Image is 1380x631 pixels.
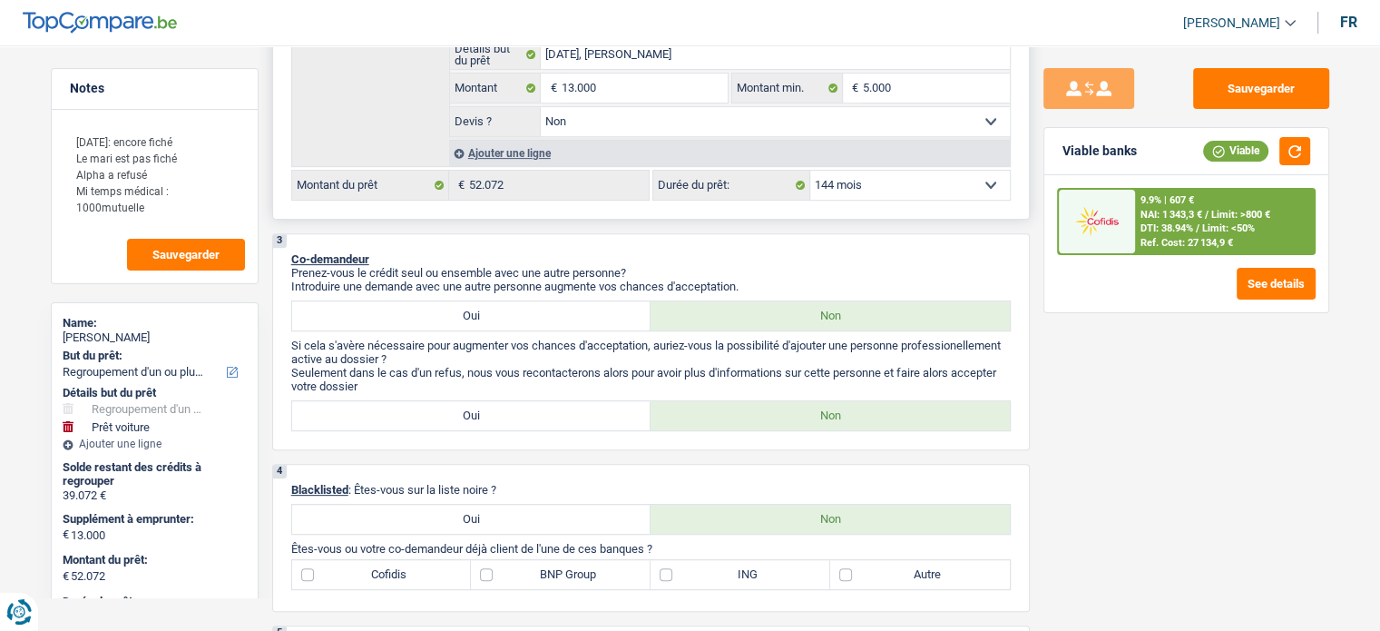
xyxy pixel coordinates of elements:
p: Si cela s'avère nécessaire pour augmenter vos chances d'acceptation, auriez-vous la possibilité d... [291,339,1011,366]
label: Devis ? [450,107,542,136]
p: Seulement dans le cas d'un refus, nous vous recontacterons alors pour avoir plus d'informations s... [291,366,1011,393]
div: Name: [63,316,247,330]
label: Oui [292,505,651,534]
div: Ajouter une ligne [63,438,247,450]
label: Autre [830,560,1010,589]
label: Supplément à emprunter: [63,512,243,527]
label: Oui [292,301,651,330]
p: Prenez-vous le crédit seul ou ensemble avec une autre personne? [291,266,1011,280]
span: Limit: >800 € [1211,209,1270,221]
label: Montant [450,74,542,103]
div: 4 [273,465,287,478]
label: Non [651,505,1010,534]
span: € [541,74,561,103]
label: Détails but du prêt [450,40,542,69]
button: Sauvegarder [1193,68,1329,109]
span: Sauvegarder [152,249,220,261]
label: ING [651,560,830,589]
span: DTI: 38.94% [1140,222,1193,234]
p: Introduire une demande avec une autre personne augmente vos chances d'acceptation. [291,280,1011,293]
span: [PERSON_NAME] [1183,15,1280,31]
label: Durée du prêt: [63,595,243,609]
label: Non [651,301,1010,330]
p: Êtes-vous ou votre co-demandeur déjà client de l'une de ces banques ? [291,542,1011,556]
div: Ajouter une ligne [449,140,1010,166]
button: Sauvegarder [127,239,245,271]
div: Viable [1203,141,1268,161]
div: 39.072 € [63,488,247,503]
span: € [843,74,863,103]
h5: Notes [70,81,240,96]
label: Cofidis [292,560,472,589]
label: Montant min. [732,74,843,103]
span: Co-demandeur [291,252,369,266]
div: 9.9% | 607 € [1140,194,1194,206]
a: [PERSON_NAME] [1169,8,1296,38]
label: But du prêt: [63,349,243,363]
span: € [63,527,69,542]
div: [PERSON_NAME] [63,330,247,345]
label: Durée du prêt: [653,171,810,200]
span: NAI: 1 343,3 € [1140,209,1202,221]
span: € [63,569,69,584]
img: Cofidis [1063,204,1130,238]
span: € [449,171,469,200]
label: Montant du prêt: [63,553,243,567]
div: Ref. Cost: 27 134,9 € [1140,237,1233,249]
div: Viable banks [1062,143,1137,159]
label: Montant du prêt [292,171,449,200]
span: Limit: <50% [1202,222,1255,234]
label: Non [651,401,1010,430]
button: See details [1237,268,1316,300]
div: fr [1340,14,1357,31]
label: BNP Group [471,560,651,589]
p: : Êtes-vous sur la liste noire ? [291,483,1011,497]
div: Solde restant des crédits à regrouper [63,460,247,488]
span: / [1196,222,1199,234]
div: Détails but du prêt [63,386,247,400]
span: Blacklisted [291,483,348,497]
label: Oui [292,401,651,430]
span: / [1205,209,1209,221]
div: 3 [273,234,287,248]
img: TopCompare Logo [23,12,177,34]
